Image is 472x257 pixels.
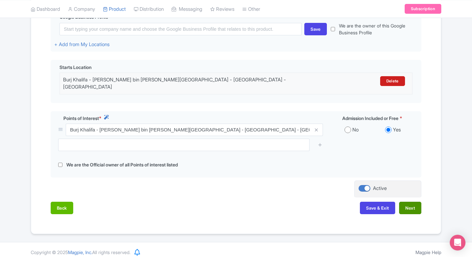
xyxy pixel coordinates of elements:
[342,115,398,122] span: Admission Included or Free
[27,249,134,256] div: Copyright © 2025 All rights reserved.
[304,23,327,35] div: Save
[399,202,421,214] button: Next
[59,64,92,71] span: Starts Location
[63,115,99,122] span: Points of Interest
[415,249,441,255] a: Magpie Help
[66,161,178,169] label: We are the Official owner of all Points of interest listed
[352,126,359,134] label: No
[63,76,322,91] div: Burj Khalifa - [PERSON_NAME] bin [PERSON_NAME][GEOGRAPHIC_DATA] - [GEOGRAPHIC_DATA] - [GEOGRAPHIC...
[405,4,441,14] a: Subscription
[360,202,395,214] button: Save & Exit
[393,126,401,134] label: Yes
[54,41,110,47] a: + Add from My Locations
[339,22,418,36] label: We are the owner of this Google Business Profile
[59,23,302,35] input: Start typing your company name and choose the Google Business Profile that relates to this product.
[380,76,405,86] a: Delete
[373,185,387,192] div: Active
[450,235,465,250] div: Open Intercom Messenger
[68,249,92,255] span: Magpie, Inc.
[51,202,73,214] button: Back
